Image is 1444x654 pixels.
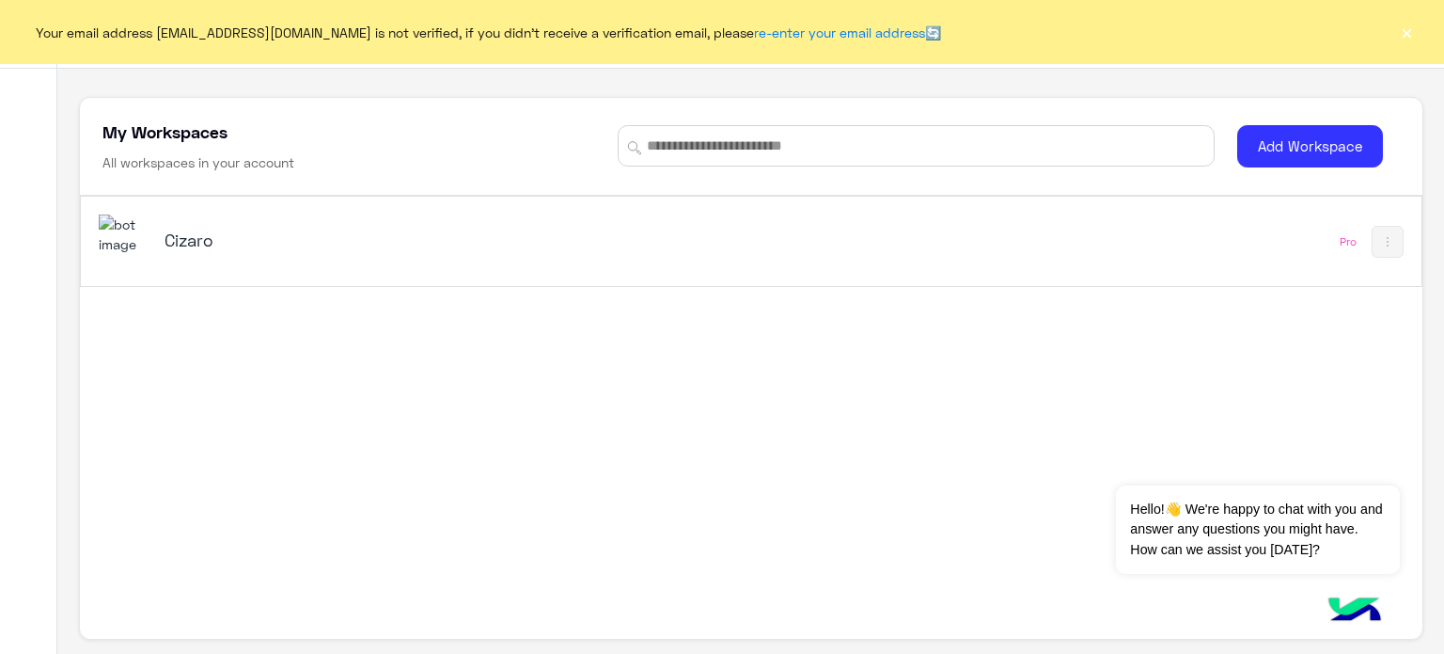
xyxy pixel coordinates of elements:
[1322,579,1388,645] img: hulul-logo.png
[36,23,941,42] span: Your email address [EMAIL_ADDRESS][DOMAIN_NAME] is not verified, if you didn't receive a verifica...
[1397,23,1416,41] button: ×
[165,229,635,251] h5: Cizaro
[1116,486,1399,574] span: Hello!👋 We're happy to chat with you and answer any questions you might have. How can we assist y...
[102,120,228,143] h5: My Workspaces
[754,24,925,40] a: re-enter your email address
[1237,125,1383,167] button: Add Workspace
[99,215,149,255] img: 919860931428189
[1340,234,1357,249] div: Pro
[102,153,294,172] h6: All workspaces in your account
